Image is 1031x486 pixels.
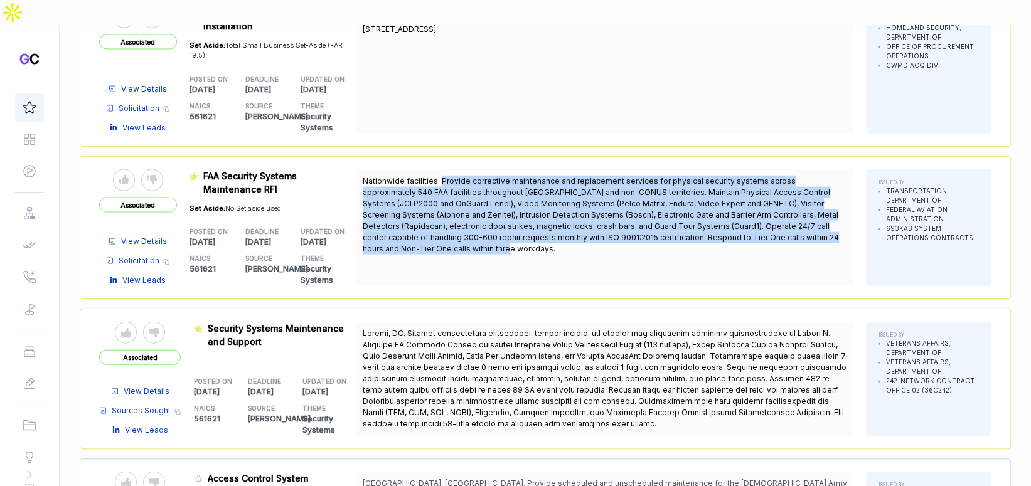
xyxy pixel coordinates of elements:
[99,198,177,213] span: Associated
[99,405,171,416] a: Sources Sought
[301,75,336,84] h5: UPDATED ON
[301,111,356,134] p: Security Systems
[886,376,979,395] li: 242-NETWORK CONTRACT OFFICE 02 (36C242)
[886,205,979,224] li: FEDERAL AVIATION ADMINISTRATION
[886,224,979,243] li: 693KA8 SYSTEM OPERATIONS CONTRACTS
[194,377,228,386] h5: POSTED ON
[190,41,343,60] span: Total Small Business Set-Aside (FAR 19.5)
[194,386,248,398] p: [DATE]
[124,386,169,397] span: View Details
[106,103,159,114] a: Solicitation
[121,83,167,95] span: View Details
[194,413,248,425] p: 561621
[225,204,281,213] span: No Set aside used
[301,254,336,263] h5: THEME
[302,404,337,413] h5: THEME
[301,227,336,236] h5: UPDATED ON
[363,176,839,253] span: Nationwide facilities. Provide corrective maintenance and replacement services for physical secur...
[190,102,225,111] h5: NAICS
[886,339,979,357] li: VETERANS AFFAIRS, DEPARTMENT OF
[19,51,29,67] span: G
[245,254,281,263] h5: SOURCE
[190,263,245,275] p: 561621
[248,377,282,386] h5: DEADLINE
[886,23,979,42] li: HOMELAND SECURITY, DEPARTMENT OF
[99,350,181,365] span: Associated
[245,236,301,248] p: [DATE]
[363,329,847,428] span: Loremi, DO. Sitamet consectetura elitseddoei, tempor incidid, utl etdolor mag aliquaenim adminimv...
[245,102,281,111] h5: SOURCE
[879,179,979,186] h5: ISSUED BY
[203,171,297,194] span: FAA Security Systems Maintenance RFI
[301,236,356,248] p: [DATE]
[190,111,245,122] p: 561621
[194,404,228,413] h5: NAICS
[302,413,357,436] p: Security Systems
[886,186,979,205] li: TRANSPORTATION, DEPARTMENT OF
[106,255,159,267] a: Solicitation
[190,41,225,50] span: Set Aside:
[19,50,40,68] h1: C
[190,254,225,263] h5: NAICS
[879,331,979,339] h5: ISSUED BY
[190,227,225,236] h5: POSTED ON
[302,377,337,386] h5: UPDATED ON
[886,61,979,70] li: CWMD ACQ DIV
[245,84,301,95] p: [DATE]
[245,111,301,122] p: [PERSON_NAME]
[248,386,302,398] p: [DATE]
[122,275,166,286] span: View Leads
[363,13,817,34] span: [GEOGRAPHIC_DATA], [US_STATE]. Install intrusion detection system at the [PERSON_NAME][GEOGRAPHIC...
[99,34,177,50] span: Associated
[301,84,356,95] p: [DATE]
[301,263,356,286] p: Security Systems
[125,425,168,436] span: View Leads
[248,413,302,425] p: [PERSON_NAME]
[245,227,281,236] h5: DEADLINE
[208,323,344,347] span: Security Systems Maintenance and Support
[190,236,245,248] p: [DATE]
[245,75,281,84] h5: DEADLINE
[190,204,225,213] span: Set Aside:
[122,122,166,134] span: View Leads
[248,404,282,413] h5: SOURCE
[203,8,322,31] span: Intrusion Detection System Installation
[190,75,225,84] h5: POSTED ON
[112,405,171,416] span: Sources Sought
[245,263,301,275] p: [PERSON_NAME]
[119,255,159,267] span: Solicitation
[119,103,159,114] span: Solicitation
[190,84,245,95] p: [DATE]
[302,386,357,398] p: [DATE]
[301,102,336,111] h5: THEME
[121,236,167,247] span: View Details
[886,357,979,376] li: VETERANS AFFAIRS, DEPARTMENT OF
[886,42,979,61] li: OFFICE OF PROCUREMENT OPERATIONS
